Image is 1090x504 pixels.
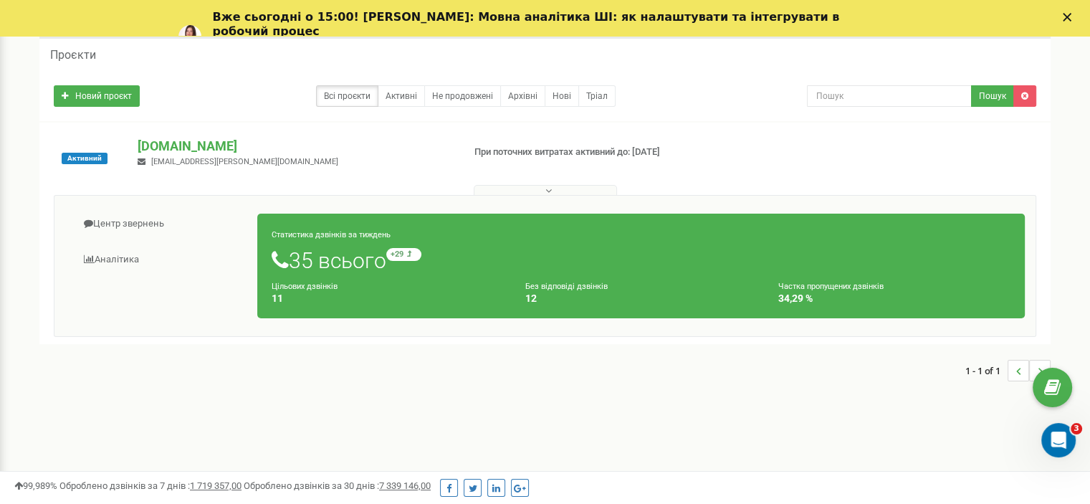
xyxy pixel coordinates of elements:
a: Нові [545,85,579,107]
span: 99,989% [14,480,57,491]
u: 7 339 146,00 [379,480,431,491]
h4: 34,29 % [778,293,1010,304]
p: [DOMAIN_NAME] [138,137,451,156]
small: Цільових дзвінків [272,282,338,291]
input: Пошук [807,85,972,107]
h1: 35 всього [272,248,1010,272]
a: Активні [378,85,425,107]
span: Активний [62,153,107,164]
iframe: Intercom live chat [1041,423,1076,457]
small: +29 [386,248,421,261]
a: Центр звернень [65,206,258,242]
nav: ... [965,346,1051,396]
a: Новий проєкт [54,85,140,107]
h5: Проєкти [50,49,96,62]
p: При поточних витратах активний до: [DATE] [474,146,704,159]
a: Аналiтика [65,242,258,277]
small: Статистика дзвінків за тиждень [272,230,391,239]
h4: 11 [272,293,504,304]
small: Частка пропущених дзвінків [778,282,884,291]
span: Оброблено дзвінків за 7 днів : [59,480,242,491]
div: Закрити [1063,13,1077,22]
b: Вже сьогодні о 15:00! [PERSON_NAME]: Мовна аналітика ШІ: як налаштувати та інтегрувати в робочий ... [213,10,840,38]
span: [EMAIL_ADDRESS][PERSON_NAME][DOMAIN_NAME] [151,157,338,166]
u: 1 719 357,00 [190,480,242,491]
a: Всі проєкти [316,85,378,107]
a: Архівні [500,85,545,107]
a: Не продовжені [424,85,501,107]
img: Profile image for Yuliia [178,25,201,48]
h4: 12 [525,293,757,304]
small: Без відповіді дзвінків [525,282,608,291]
button: Пошук [971,85,1014,107]
span: 3 [1071,423,1082,434]
span: Оброблено дзвінків за 30 днів : [244,480,431,491]
span: 1 - 1 of 1 [965,360,1008,381]
a: Тріал [578,85,616,107]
